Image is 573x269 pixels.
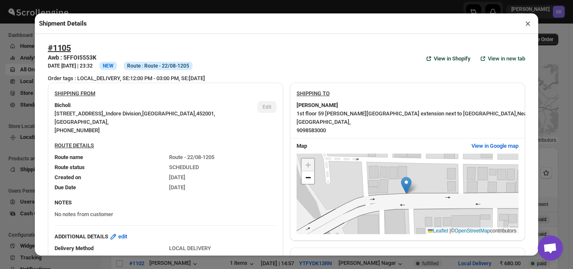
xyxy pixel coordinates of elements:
[297,119,351,125] span: [GEOGRAPHIC_DATA] ,
[455,228,490,234] a: OpenStreetMap
[55,211,113,217] span: No notes from customer
[169,154,214,160] span: Route - 22/08-1205
[104,110,106,117] span: ,
[426,227,518,235] div: © contributors
[305,172,311,183] span: −
[55,199,72,206] b: NOTES
[55,101,70,110] b: Bicholi
[55,184,76,191] span: Due Date
[522,18,534,29] button: ×
[55,142,94,149] u: ROUTE DETAILS
[104,230,132,243] button: edit
[302,159,314,171] a: Zoom in
[48,74,525,83] div: Order tags : LOCAL_DELIVERY, SE:12:00 PM - 03:00 PM, SE:[DATE]
[401,177,412,194] img: Marker
[450,228,451,234] span: |
[55,174,81,180] span: Created on
[419,52,475,65] a: View in Shopify
[196,110,215,117] span: 452001 ,
[169,174,185,180] span: [DATE]
[297,101,338,110] b: [PERSON_NAME]
[103,63,114,69] span: NEW
[55,232,108,241] b: ADDITIONAL DETAILS
[466,139,524,153] button: View in Google map
[471,142,518,150] span: View in Google map
[48,63,93,69] h3: DATE
[61,63,93,69] b: [DATE] | 23:32
[55,245,94,251] span: Delivery Method
[48,43,71,53] button: #1105
[297,143,307,149] b: Map
[297,127,326,133] span: 9098583000
[106,110,142,117] span: Indore Division ,
[169,245,211,251] span: LOCAL DELIVERY
[55,255,76,261] span: Pin Code
[169,255,187,261] span: 452002
[538,235,563,261] a: Open chat
[48,53,193,62] h3: Awb : 5FFOI5553K
[142,110,196,117] span: [GEOGRAPHIC_DATA] ,
[55,90,95,97] u: SHIPPING FROM
[488,55,525,63] span: View in new tab
[169,164,199,170] span: SCHEDULED
[55,119,109,125] span: [GEOGRAPHIC_DATA] ,
[297,110,517,117] span: 1st floor 59 [PERSON_NAME][GEOGRAPHIC_DATA] extension next to [GEOGRAPHIC_DATA] ,
[39,19,87,28] h2: Shipment Details
[302,171,314,184] a: Zoom out
[55,164,85,170] span: Route status
[305,159,311,170] span: +
[297,90,330,97] u: SHIPPING TO
[428,228,448,234] a: Leaflet
[55,110,104,117] span: [STREET_ADDRESS] ,
[127,63,189,69] span: Route : Route - 22/08-1205
[55,127,100,133] span: [PHONE_NUMBER]
[118,232,127,241] span: edit
[55,154,83,160] span: Route name
[474,52,530,65] button: View in new tab
[297,254,518,263] h3: CUSTOMER DETAILS
[434,55,470,63] span: View in Shopify
[169,184,185,191] span: [DATE]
